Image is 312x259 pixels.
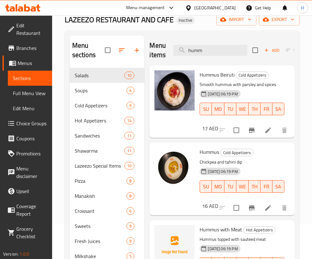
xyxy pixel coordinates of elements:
span: Cold Appetizers [236,72,269,79]
span: Hummus with Meat [200,225,242,234]
a: Branches [3,40,52,56]
a: Coverage Report [3,199,52,221]
a: Choice Groups [3,116,52,131]
span: 9 [127,223,134,229]
button: WE [236,103,249,115]
button: SU [200,180,212,193]
div: Cold Appetizers9 [70,98,145,113]
a: Menus [3,56,52,71]
h2: Menu sections [72,41,105,60]
a: Edit Restaurant [3,18,52,40]
div: Manakish8 [70,188,145,203]
span: Promotions [16,150,47,157]
div: Fresh Juices9 [70,234,145,249]
span: 11 [125,148,134,154]
button: Branch-specific-item [244,123,259,138]
button: Branch-specific-item [244,200,259,215]
span: 9 [127,238,134,244]
button: FR [261,103,272,115]
button: SA [272,180,284,193]
div: Soups4 [70,83,145,98]
span: Soups [75,87,127,94]
h2: Menu items [149,41,166,60]
span: Choice Groups [16,120,47,127]
button: TU [224,103,236,115]
span: Version: [3,250,19,258]
span: export [264,16,294,24]
a: Full Menu View [8,86,52,101]
span: Cold Appetizers [75,102,127,109]
span: FR [263,182,270,191]
span: TH [251,182,258,191]
button: SU [200,103,212,115]
span: Cold Appetizers [221,149,253,156]
div: Salads10 [70,68,145,83]
div: Pizza8 [70,173,145,188]
span: 9 [127,103,134,109]
span: 8 [127,178,134,184]
span: Edit Menu [13,105,47,112]
span: Add [263,47,280,54]
span: Upsell [16,187,47,195]
div: items [124,147,134,154]
a: Grocery Checklist [3,221,52,244]
button: TH [249,103,261,115]
span: Inactive [176,18,195,23]
button: export [259,14,299,25]
span: Coupons [16,135,47,142]
a: Promotions [3,146,52,161]
span: FR [263,105,270,114]
p: Hummus topped with sauteed meat [200,235,284,243]
button: FR [261,180,272,193]
button: Add [262,46,282,55]
span: TU [227,105,234,114]
span: Branches [16,44,47,52]
span: SA [275,182,282,191]
span: 14 [125,118,134,124]
span: SA [275,105,282,114]
div: Croissant6 [70,203,145,219]
div: Sweets9 [70,219,145,234]
div: Salads [75,72,124,79]
span: Edit Restaurant [16,22,47,37]
span: 1.0.0 [19,250,29,258]
span: TU [227,182,234,191]
span: 6 [127,208,134,214]
span: 8 [127,193,134,199]
span: Sandwiches [75,132,124,139]
div: Hot Appetizers [243,226,276,234]
span: Hummus Beiruti [200,70,234,79]
a: Sections [8,71,52,86]
button: MO [212,103,224,115]
div: Hot Appetizers14 [70,113,145,128]
span: Croissant [75,207,127,215]
img: Hummus [154,148,195,188]
span: 4 [127,88,134,94]
a: Upsell [3,184,52,199]
span: WE [239,182,246,191]
div: Cold Appetizers [220,149,254,156]
button: delete [277,123,292,138]
button: WE [236,180,249,193]
span: Menu disclaimer [16,165,47,180]
div: [GEOGRAPHIC_DATA] [194,4,236,11]
a: Edit Menu [8,101,52,116]
span: SU [202,182,209,191]
span: Pizza [75,177,127,185]
div: Sandwiches11 [70,128,145,143]
span: MO [214,182,222,191]
p: Smooth hummus with parsley and spices [200,81,284,89]
p: Chickpea and tahini dip [200,158,284,166]
button: TH [249,180,261,193]
span: SU [202,105,209,114]
div: Shawarma11 [70,143,145,158]
span: [DATE] 06:19 PM [205,246,240,252]
span: Shawarma [75,147,124,154]
span: Lazeezo Special Items [75,162,124,170]
span: TH [251,105,258,114]
div: Menu-management [126,4,165,12]
span: Hot Appetizers [244,226,275,234]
